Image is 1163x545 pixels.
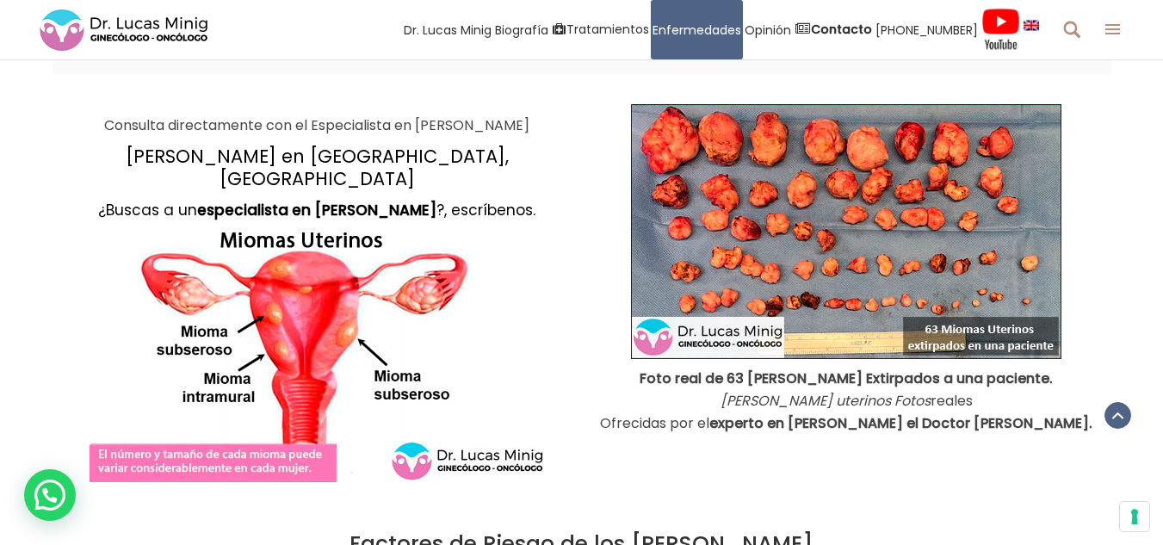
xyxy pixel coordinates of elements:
span: [PHONE_NUMBER] [875,20,978,40]
span: Opinión [745,20,791,40]
p: reales Ofrecidas por el [595,368,1098,435]
button: Sus preferencias de consentimiento para tecnologías de seguimiento [1120,502,1149,531]
strong: Contacto [811,21,872,38]
span: ¿Buscas a un ?, escríbenos. [98,200,535,220]
strong: especialista en [PERSON_NAME] [197,200,436,220]
span: Dr. Lucas Minig [404,20,492,40]
em: [PERSON_NAME] uterinos Fotos [721,391,931,411]
img: language english [1024,20,1039,30]
span: Tratamientos [566,20,649,40]
strong: Foto real de 63 [PERSON_NAME] Extirpados a una paciente. [640,368,1053,388]
span: Biografía [495,20,548,40]
img: Miomas Foto real 63 miomas uterinos extirpados a una paciente. Dr Lucas Minig Ginecólogo Experto ... [631,104,1061,359]
strong: experto en [PERSON_NAME] el Doctor [PERSON_NAME]. [709,413,1092,433]
span: [PERSON_NAME] en [GEOGRAPHIC_DATA], [GEOGRAPHIC_DATA] [126,144,509,191]
img: Videos Youtube Ginecología [981,8,1020,51]
img: Cirugía Miomas en el útero. Intramurales, subsesoros. [90,221,545,482]
p: Consulta directamente con el Especialista en [PERSON_NAME] [65,115,569,137]
span: Enfermedades [653,20,741,40]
